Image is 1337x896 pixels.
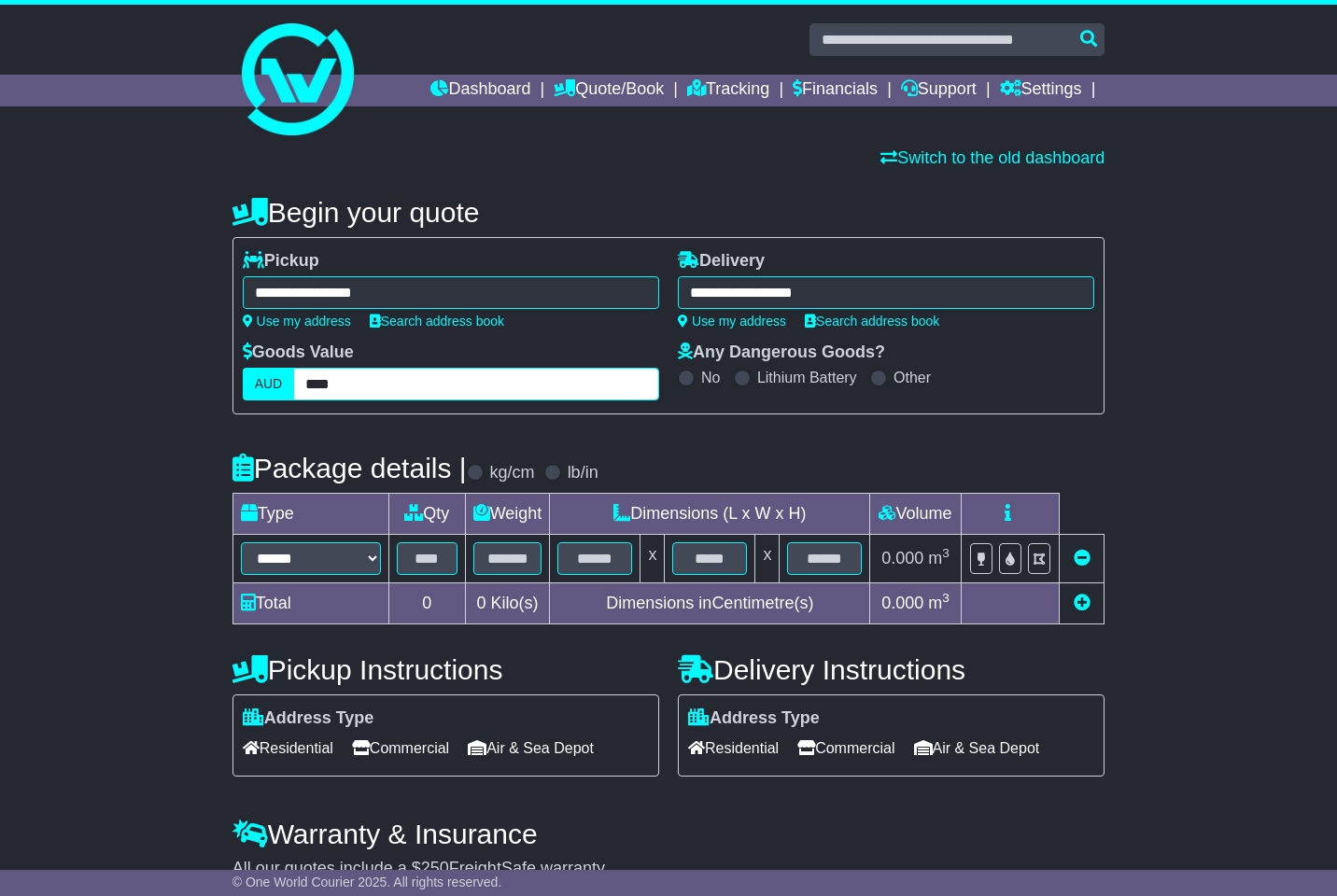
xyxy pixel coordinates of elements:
label: No [701,369,720,386]
td: Qty [388,494,465,535]
a: Tracking [687,75,769,106]
a: Settings [1000,75,1082,106]
sup: 3 [942,591,950,605]
span: © One World Courier 2025. All rights reserved. [232,875,502,889]
td: Weight [465,494,550,535]
label: lb/in [568,463,598,483]
td: 0 [388,583,465,624]
span: m [928,549,950,567]
a: Use my address [678,314,786,329]
label: Any Dangerous Goods? [678,343,885,363]
a: Remove this item [1074,549,1091,567]
span: Residential [243,734,333,763]
td: Dimensions (L x W x H) [550,494,870,535]
td: Volume [870,494,961,535]
h4: Package details | [232,453,467,483]
a: Add new item [1074,594,1091,612]
span: 250 [421,859,449,877]
span: Commercial [797,734,894,763]
span: 0 [477,594,486,612]
label: Pickup [243,251,319,272]
h4: Pickup Instructions [232,654,659,685]
span: Residential [688,734,779,763]
label: Address Type [243,708,374,729]
span: Air & Sea Depot [468,734,594,763]
a: Dashboard [430,75,530,106]
span: Air & Sea Depot [914,734,1040,763]
a: Support [901,75,977,106]
span: Commercial [352,734,449,763]
td: Type [232,494,388,535]
td: Dimensions in Centimetre(s) [550,583,870,624]
a: Switch to the old dashboard [880,148,1105,167]
a: Financials [793,75,878,106]
a: Use my address [243,314,351,329]
label: AUD [243,368,295,400]
label: Lithium Battery [757,369,857,386]
a: Search address book [370,314,504,329]
label: Goods Value [243,343,354,363]
label: Address Type [688,708,820,729]
a: Quote/Book [554,75,664,106]
h4: Delivery Instructions [678,654,1105,685]
span: 0.000 [881,594,923,612]
span: 0.000 [881,549,923,567]
label: Delivery [678,251,765,272]
td: x [755,535,780,583]
h4: Begin your quote [232,197,1105,228]
label: kg/cm [490,463,535,483]
td: x [640,535,665,583]
div: All our quotes include a $ FreightSafe warranty. [232,859,1105,879]
td: Kilo(s) [465,583,550,624]
a: Search address book [805,314,939,329]
td: Total [232,583,388,624]
span: m [928,594,950,612]
label: Other [894,369,931,386]
sup: 3 [942,546,950,560]
h4: Warranty & Insurance [232,819,1105,849]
